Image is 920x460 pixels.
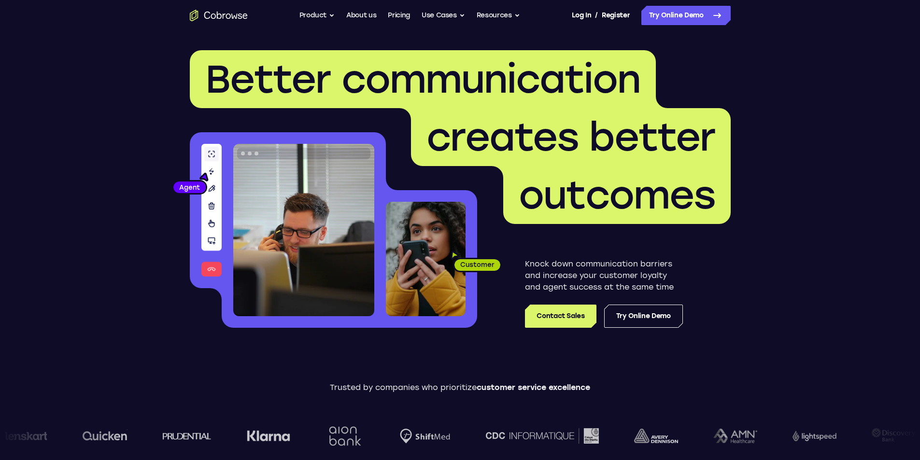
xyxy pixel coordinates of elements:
img: Lightspeed [790,431,834,441]
a: About us [346,6,376,25]
span: customer service excellence [477,383,590,392]
button: Use Cases [422,6,465,25]
img: Klarna [244,430,287,442]
img: A customer holding their phone [386,202,466,316]
img: CDC Informatique [482,428,595,443]
a: Try Online Demo [604,305,683,328]
img: AMN Healthcare [710,429,754,444]
p: Knock down communication barriers and increase your customer loyalty and agent success at the sam... [525,258,683,293]
a: Log In [572,6,591,25]
img: avery-dennison [631,429,675,443]
a: Pricing [388,6,410,25]
img: prudential [159,432,208,440]
span: / [595,10,598,21]
a: Try Online Demo [641,6,731,25]
span: Better communication [205,56,640,102]
img: A customer support agent talking on the phone [233,144,374,316]
a: Contact Sales [525,305,596,328]
span: creates better [426,114,715,160]
img: Shiftmed [397,429,447,444]
a: Go to the home page [190,10,248,21]
button: Product [299,6,335,25]
a: Register [602,6,630,25]
button: Resources [477,6,520,25]
img: Aion Bank [323,417,362,456]
span: outcomes [519,172,715,218]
